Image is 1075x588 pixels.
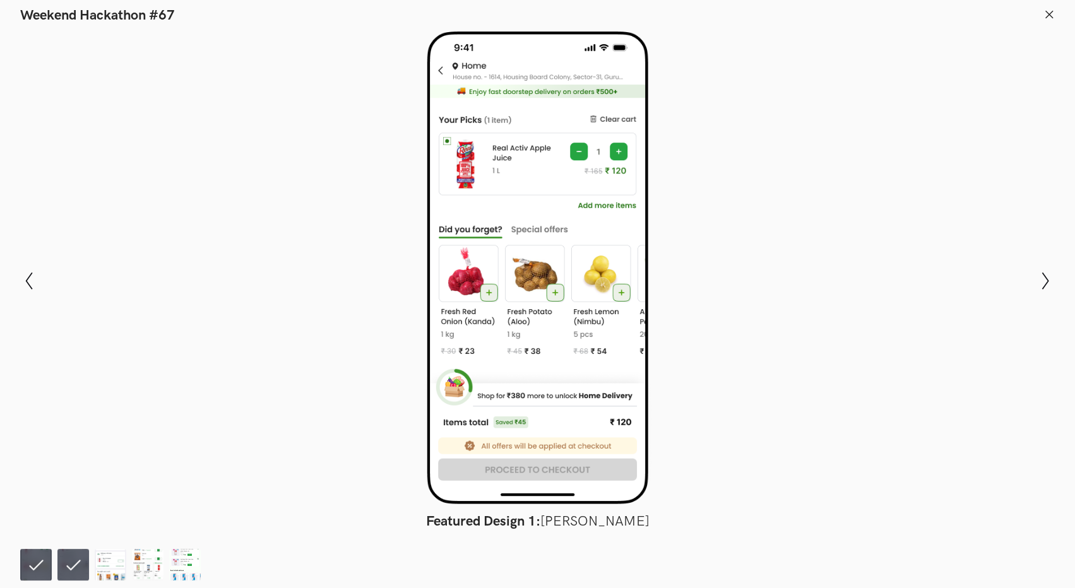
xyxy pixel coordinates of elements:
[426,513,540,530] strong: Featured Design 1:
[95,549,126,580] img: Weekend_Hackathon_67_-_Sreehari_Ravindran.png
[169,549,201,580] img: D_mart.png
[159,513,917,530] figcaption: [PERSON_NAME]
[132,549,163,580] img: Dmart.png
[20,8,175,24] h1: Weekend Hackathon #67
